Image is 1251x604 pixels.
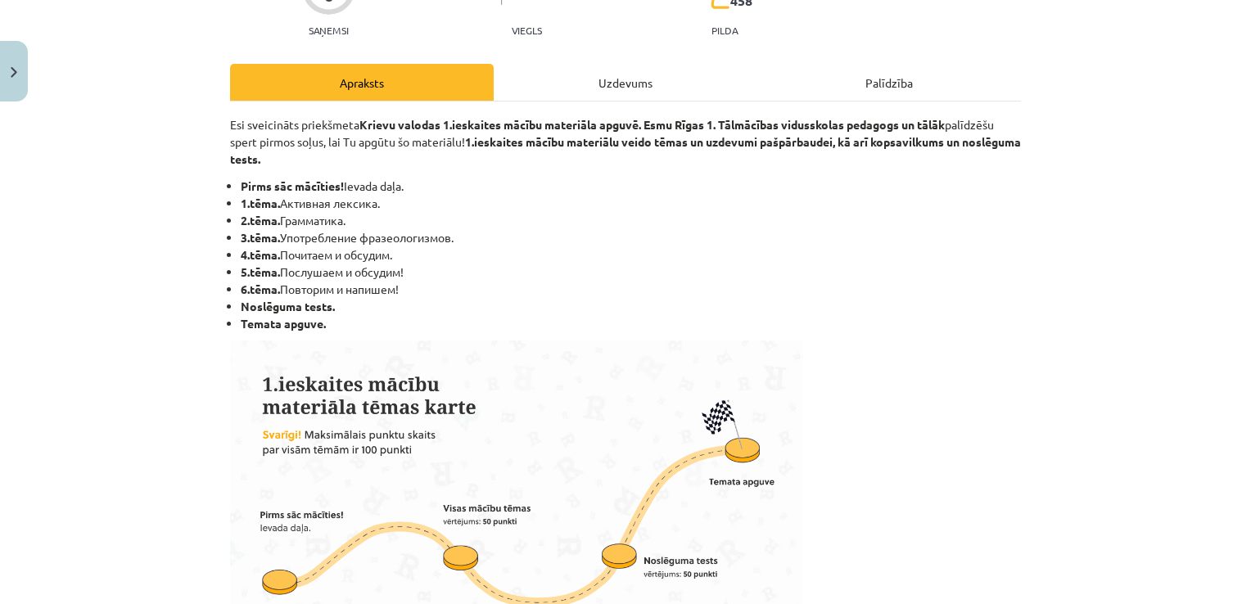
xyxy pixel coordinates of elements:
[241,196,280,210] b: 1.tēma.
[241,213,280,228] b: 2.tēma.
[241,230,280,245] b: 3.tēma.
[512,25,542,36] p: Viegls
[230,64,494,101] div: Apraksts
[302,25,355,36] p: Saņemsi
[241,178,1021,195] li: Ievada daļa.
[241,195,1021,212] li: Активная лексика.
[241,247,280,262] b: 4.tēma.
[230,116,1021,168] p: Esi sveicināts priekšmeta palīdzēšu spert pirmos soļus, lai Tu apgūtu šo materiālu!
[494,64,757,101] div: Uzdevums
[711,25,738,36] p: pilda
[359,117,945,132] strong: Krievu valodas 1.ieskaites mācību materiāla apguvē. Esmu Rīgas 1. Tālmācības vidusskolas pedagogs...
[230,134,1021,166] strong: 1.ieskaites mācību materiālu veido tēmas un uzdevumi pašpārbaudei, kā arī kopsavilkums un noslēgu...
[241,246,1021,264] li: Почитаем и обсудим.
[11,67,17,78] img: icon-close-lesson-0947bae3869378f0d4975bcd49f059093ad1ed9edebbc8119c70593378902aed.svg
[241,229,1021,246] li: Употребление фразеологизмов.
[241,264,280,279] b: 5.tēma.
[241,316,326,331] b: Temata apguve.
[241,299,335,313] b: Noslēguma tests.
[241,281,1021,298] li: Повторим и напишем!
[241,264,1021,281] li: Послушаем и обсудим!
[241,282,280,296] b: 6.tēma.
[757,64,1021,101] div: Palīdzība
[241,212,1021,229] li: Грамматика.
[241,178,344,193] b: Pirms sāc mācīties!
